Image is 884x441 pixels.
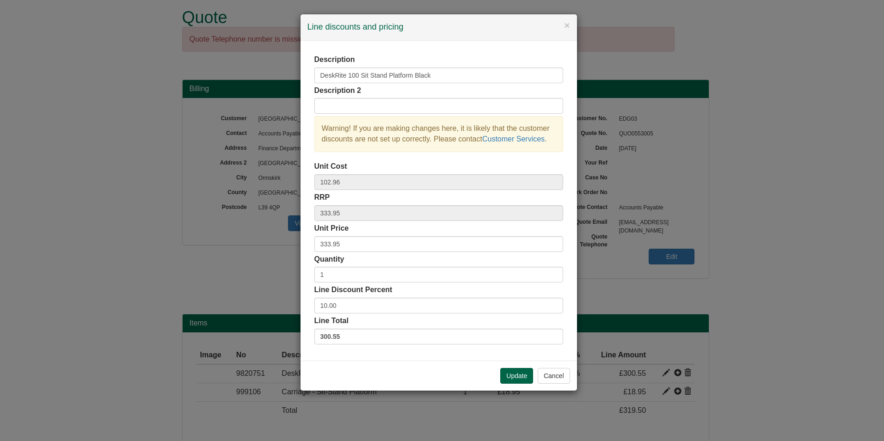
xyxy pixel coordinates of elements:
[314,116,563,152] div: Warning! If you are making changes here, it is likely that the customer discounts are not set up ...
[307,21,570,33] h4: Line discounts and pricing
[314,316,349,326] label: Line Total
[564,20,570,30] button: ×
[314,161,347,172] label: Unit Cost
[314,329,563,344] label: 300.55
[314,86,361,96] label: Description 2
[538,368,570,384] button: Cancel
[314,285,393,295] label: Line Discount Percent
[314,223,349,234] label: Unit Price
[314,192,330,203] label: RRP
[314,55,355,65] label: Description
[314,254,344,265] label: Quantity
[500,368,533,384] button: Update
[482,135,545,143] a: Customer Services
